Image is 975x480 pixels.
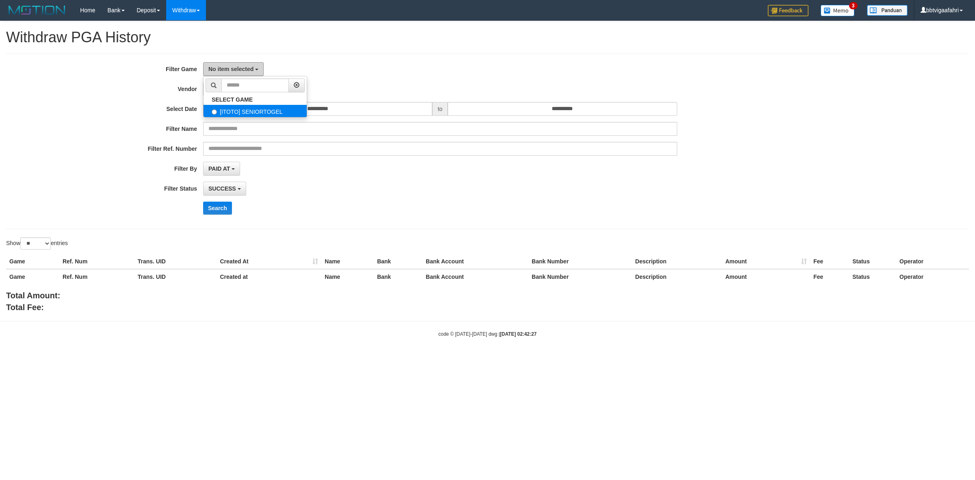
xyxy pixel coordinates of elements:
[321,254,374,269] th: Name
[422,269,529,284] th: Bank Account
[203,202,232,215] button: Search
[768,5,808,16] img: Feedback.jpg
[134,254,217,269] th: Trans. UID
[204,94,307,105] a: SELECT GAME
[6,269,59,284] th: Game
[203,62,264,76] button: No item selected
[896,254,969,269] th: Operator
[134,269,217,284] th: Trans. UID
[6,254,59,269] th: Game
[208,185,236,192] span: SUCCESS
[438,331,537,337] small: code © [DATE]-[DATE] dwg |
[810,254,849,269] th: Fee
[849,254,896,269] th: Status
[821,5,855,16] img: Button%20Memo.svg
[374,254,422,269] th: Bank
[321,269,374,284] th: Name
[59,254,134,269] th: Ref. Num
[529,269,632,284] th: Bank Number
[500,331,537,337] strong: [DATE] 02:42:27
[632,254,722,269] th: Description
[203,162,240,176] button: PAID AT
[722,254,810,269] th: Amount
[6,4,68,16] img: MOTION_logo.png
[849,2,858,9] span: 3
[20,237,51,250] select: Showentries
[810,269,849,284] th: Fee
[217,269,322,284] th: Created at
[217,254,322,269] th: Created At
[203,182,246,195] button: SUCCESS
[212,96,253,103] b: SELECT GAME
[422,254,529,269] th: Bank Account
[632,269,722,284] th: Description
[6,291,60,300] b: Total Amount:
[849,269,896,284] th: Status
[6,237,68,250] label: Show entries
[867,5,908,16] img: panduan.png
[374,269,422,284] th: Bank
[208,66,253,72] span: No item selected
[208,165,230,172] span: PAID AT
[59,269,134,284] th: Ref. Num
[896,269,969,284] th: Operator
[432,102,448,116] span: to
[722,269,810,284] th: Amount
[6,303,44,312] b: Total Fee:
[212,109,217,115] input: [ITOTO] SENIORTOGEL
[204,105,307,117] label: [ITOTO] SENIORTOGEL
[6,29,969,46] h1: Withdraw PGA History
[529,254,632,269] th: Bank Number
